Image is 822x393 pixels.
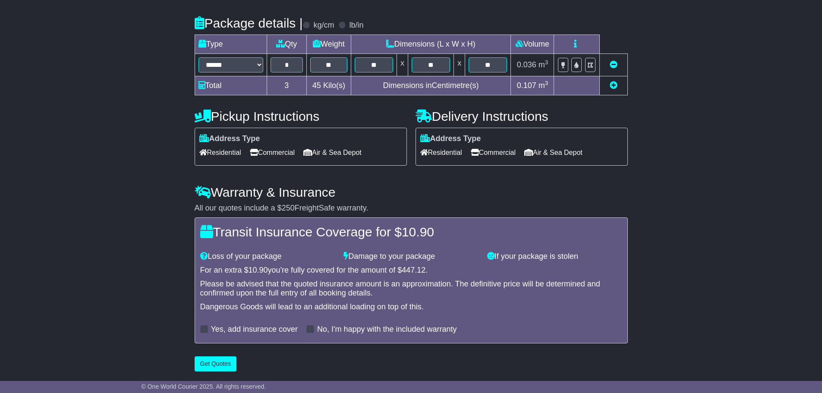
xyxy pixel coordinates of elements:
td: Type [195,35,267,54]
button: Get Quotes [195,356,237,371]
a: Add new item [610,81,617,90]
td: Total [195,76,267,95]
span: Commercial [471,146,516,159]
td: Dimensions in Centimetre(s) [351,76,511,95]
span: Residential [199,146,241,159]
span: © One World Courier 2025. All rights reserved. [142,383,266,390]
span: 10.90 [402,225,434,239]
span: Residential [420,146,462,159]
td: Volume [511,35,554,54]
label: Address Type [420,134,481,144]
h4: Warranty & Insurance [195,185,628,199]
span: 45 [312,81,321,90]
div: Please be advised that the quoted insurance amount is an approximation. The definitive price will... [200,280,622,298]
span: m [539,81,548,90]
td: x [397,54,408,76]
div: All our quotes include a $ FreightSafe warranty. [195,204,628,213]
span: 250 [282,204,295,212]
div: Damage to your package [339,252,483,261]
td: Weight [307,35,351,54]
td: x [454,54,465,76]
td: 3 [267,76,307,95]
label: Yes, add insurance cover [211,325,298,334]
label: No, I'm happy with the included warranty [317,325,457,334]
td: Kilo(s) [307,76,351,95]
label: kg/cm [313,21,334,30]
span: 10.90 [249,266,268,274]
span: 0.107 [517,81,536,90]
span: 447.12 [402,266,425,274]
div: Dangerous Goods will lead to an additional loading on top of this. [200,302,622,312]
sup: 3 [545,80,548,86]
div: Loss of your package [196,252,340,261]
span: Commercial [250,146,295,159]
h4: Transit Insurance Coverage for $ [200,225,622,239]
sup: 3 [545,59,548,66]
span: 0.036 [517,60,536,69]
a: Remove this item [610,60,617,69]
span: Air & Sea Depot [303,146,362,159]
span: Air & Sea Depot [524,146,583,159]
td: Qty [267,35,307,54]
td: Dimensions (L x W x H) [351,35,511,54]
h4: Delivery Instructions [416,109,628,123]
span: m [539,60,548,69]
div: If your package is stolen [483,252,627,261]
div: For an extra $ you're fully covered for the amount of $ . [200,266,622,275]
h4: Pickup Instructions [195,109,407,123]
h4: Package details | [195,16,303,30]
label: Address Type [199,134,260,144]
label: lb/in [349,21,363,30]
